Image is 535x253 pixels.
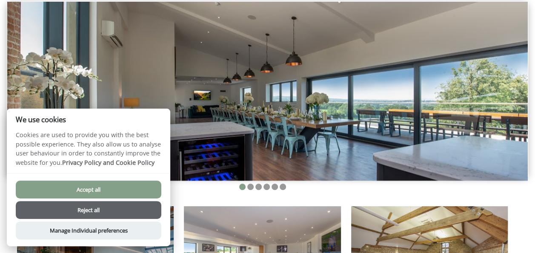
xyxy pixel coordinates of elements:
button: Manage Individual preferences [16,221,161,239]
a: Privacy Policy and Cookie Policy [62,158,154,167]
button: Accept all [16,181,161,198]
p: Cookies are used to provide you with the best possible experience. They also allow us to analyse ... [7,130,170,173]
button: Reject all [16,201,161,219]
h2: We use cookies [7,115,170,124]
